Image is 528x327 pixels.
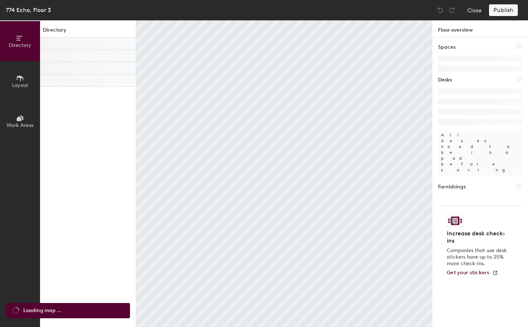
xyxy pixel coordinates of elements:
span: Layout [12,82,28,88]
h1: Desks [438,76,452,84]
h1: Furnishings [438,183,466,191]
h4: Increase desk check-ins [447,230,509,244]
h1: Spaces [438,43,456,51]
img: Sticker logo [447,215,464,227]
span: Loading map ... [23,307,61,315]
img: Undo [437,7,444,14]
span: Directory [9,42,31,48]
p: All desks need to be in a pod before saving [438,129,522,176]
h1: Directory [40,26,136,37]
img: Redo [448,7,456,14]
h1: Floor overview [432,20,528,37]
span: Work Areas [7,122,34,128]
p: Companies that use desk stickers have up to 25% more check-ins. [447,247,509,267]
span: Get your stickers [447,270,489,276]
a: Get your stickers [447,270,498,276]
div: 774 Echo, Floor 3 [6,5,51,15]
button: Close [467,4,482,16]
canvas: Map [136,20,432,327]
